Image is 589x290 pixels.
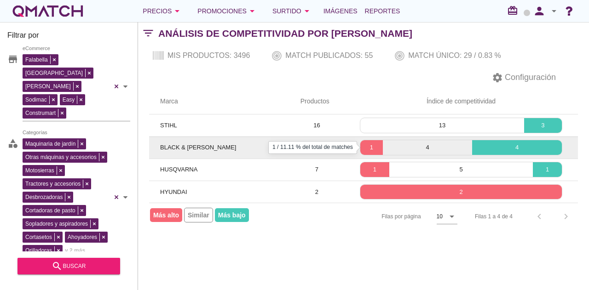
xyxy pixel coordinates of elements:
[472,143,562,152] p: 4
[149,89,289,114] th: Marca: Not sorted.
[503,71,556,84] span: Configuración
[23,82,73,91] span: [PERSON_NAME]
[7,30,130,45] h3: Filtrar por
[160,144,236,151] span: BLACK & [PERSON_NAME]
[23,153,99,161] span: Otras máquinas y accesorios
[160,188,187,195] span: HYUNDAI
[52,261,63,272] i: search
[23,56,50,64] span: Falabella
[23,246,54,255] span: Orilladoras
[172,6,183,17] i: arrow_drop_down
[184,208,213,222] span: Similar
[475,212,513,221] div: Filas 1 a 4 de 4
[507,5,522,16] i: redeem
[549,6,560,17] i: arrow_drop_down
[23,69,85,77] span: [GEOGRAPHIC_DATA]
[160,122,177,129] span: STIHL
[360,165,389,174] p: 1
[365,6,400,17] span: Reportes
[289,136,344,159] td: 9
[289,114,344,136] td: 16
[23,96,49,104] span: Sodimac
[143,6,183,17] div: Precios
[289,159,344,181] td: 7
[7,138,18,149] i: category
[7,54,18,65] i: store
[23,140,78,148] span: Maquinaria de jardín
[190,2,265,20] button: Promociones
[150,208,182,222] span: Más alto
[23,233,54,241] span: Cortasetos
[60,96,77,104] span: Easy
[524,121,562,130] p: 3
[247,6,258,17] i: arrow_drop_down
[323,6,358,17] span: Imágenes
[485,69,563,86] button: Configuración
[272,6,312,17] div: Surtido
[17,258,120,274] button: buscar
[215,208,249,222] span: Más bajo
[289,203,457,230] div: Filas por página
[492,72,503,83] i: settings
[289,181,344,203] td: 2
[138,33,158,34] i: filter_list
[23,193,65,201] span: Desbrozadoras
[135,2,190,20] button: Precios
[360,143,383,152] p: 1
[389,165,533,174] p: 5
[11,2,85,20] a: white-qmatch-logo
[112,136,121,258] div: Clear all
[533,165,562,174] p: 1
[530,5,549,17] i: person
[23,166,57,175] span: Motosierras
[320,2,361,20] a: Imágenes
[383,143,473,152] p: 4
[65,246,85,255] span: y 2 más
[446,211,457,222] i: arrow_drop_down
[197,6,258,17] div: Promociones
[437,212,443,221] div: 10
[265,2,320,20] button: Surtido
[361,2,404,20] a: Reportes
[360,188,562,197] p: 2
[65,233,99,241] span: Ahoyadores
[23,180,83,188] span: Tractores y accesorios
[23,220,90,228] span: Sopladores y aspiradores
[160,166,197,173] span: HUSQVARNA
[112,52,121,121] div: Clear all
[360,121,524,130] p: 13
[25,261,113,272] div: buscar
[23,206,78,215] span: Cortadoras de pasto
[158,26,412,41] h2: Análisis de competitividad por [PERSON_NAME]
[344,89,578,114] th: Índice de competitividad: Not sorted.
[289,89,344,114] th: Productos: Not sorted.
[23,109,58,117] span: Construmart
[301,6,312,17] i: arrow_drop_down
